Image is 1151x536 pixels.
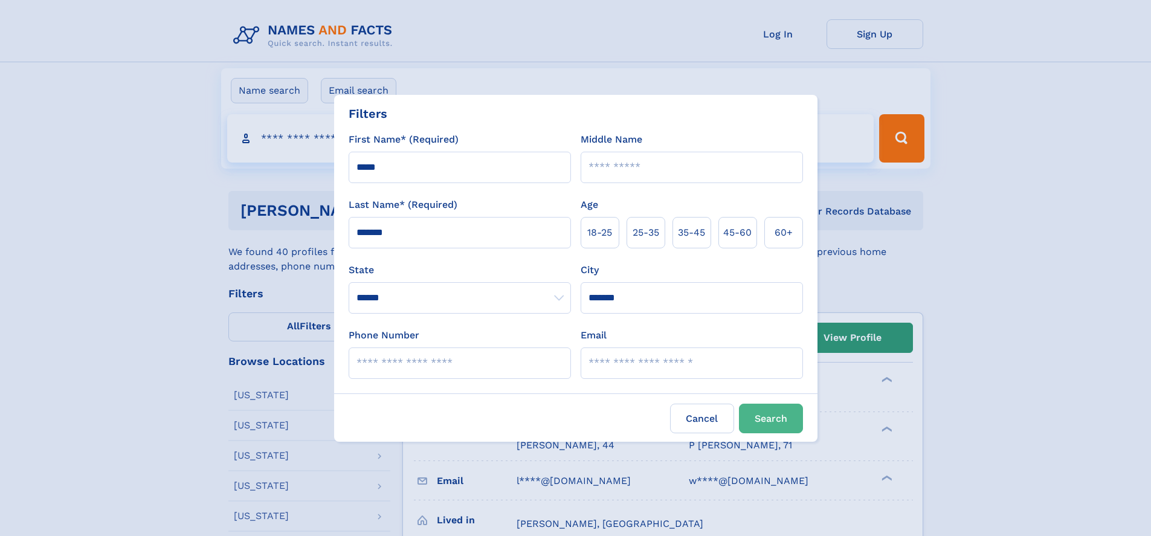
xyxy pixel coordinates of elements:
[633,225,659,240] span: 25‑35
[670,404,734,433] label: Cancel
[349,328,419,343] label: Phone Number
[581,263,599,277] label: City
[349,198,457,212] label: Last Name* (Required)
[775,225,793,240] span: 60+
[739,404,803,433] button: Search
[581,198,598,212] label: Age
[349,263,571,277] label: State
[581,328,607,343] label: Email
[587,225,612,240] span: 18‑25
[723,225,752,240] span: 45‑60
[349,105,387,123] div: Filters
[581,132,642,147] label: Middle Name
[349,132,459,147] label: First Name* (Required)
[678,225,705,240] span: 35‑45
